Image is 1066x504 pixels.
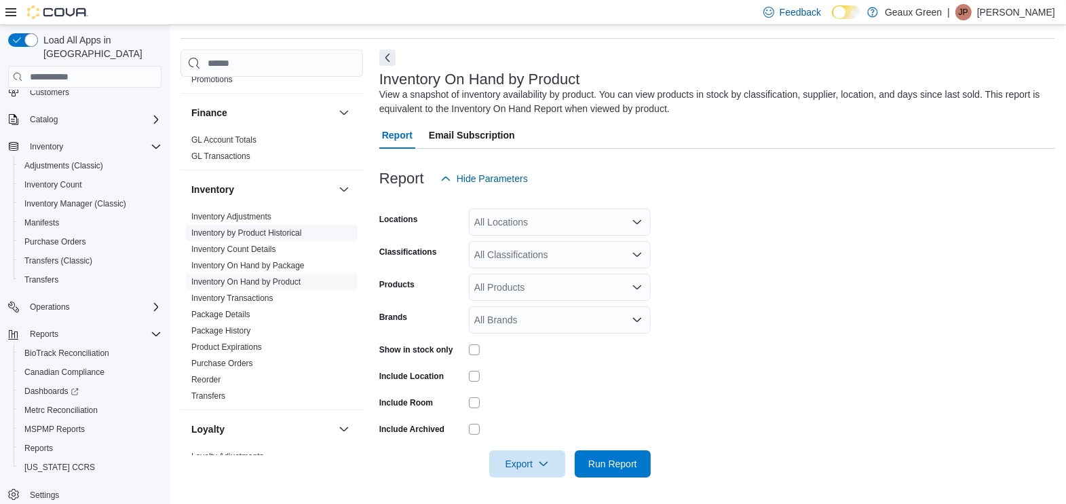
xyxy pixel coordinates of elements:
button: Transfers [14,270,167,289]
span: Metrc Reconciliation [19,402,161,418]
h3: Report [379,170,424,187]
span: BioTrack Reconciliation [24,348,109,359]
a: Dashboards [14,382,167,401]
span: Catalog [30,114,58,125]
span: Operations [24,299,161,315]
span: Washington CCRS [19,459,161,475]
h3: Loyalty [191,422,225,436]
a: Inventory On Hand by Package [191,261,305,270]
a: Inventory Manager (Classic) [19,196,132,212]
button: Catalog [24,111,63,128]
a: Inventory by Product Historical [191,228,302,238]
span: Inventory Manager (Classic) [24,198,126,209]
a: Reorder [191,375,221,384]
button: Adjustments (Classic) [14,156,167,175]
span: Transfers [19,272,161,288]
span: Manifests [24,217,59,228]
span: Inventory On Hand by Package [191,260,305,271]
button: Canadian Compliance [14,363,167,382]
span: GL Transactions [191,151,250,162]
a: BioTrack Reconciliation [19,345,115,361]
a: Customers [24,84,75,101]
span: Inventory Adjustments [191,211,271,222]
label: Include Location [379,371,444,382]
label: Include Room [379,397,433,408]
a: Inventory Count Details [191,245,276,254]
span: JP [959,4,968,20]
span: Load All Apps in [GEOGRAPHIC_DATA] [38,33,161,60]
span: Report [382,122,413,149]
button: Inventory [336,181,352,198]
div: Loyalty [180,448,363,486]
span: Catalog [24,111,161,128]
label: Include Archived [379,424,444,435]
span: Adjustments (Classic) [19,158,161,174]
p: [PERSON_NAME] [977,4,1055,20]
a: GL Account Totals [191,135,256,145]
span: Inventory Transactions [191,293,273,304]
span: Loyalty Adjustments [191,451,264,462]
a: Transfers [191,391,225,401]
span: MSPMP Reports [19,421,161,437]
button: Catalog [3,110,167,129]
a: [US_STATE] CCRS [19,459,100,475]
button: Reports [14,439,167,458]
button: BioTrack Reconciliation [14,344,167,363]
a: Canadian Compliance [19,364,110,380]
span: Reports [30,329,58,340]
a: Product Expirations [191,342,262,352]
button: Loyalty [191,422,333,436]
a: Inventory Count [19,177,88,193]
a: Purchase Orders [19,234,92,250]
span: Adjustments (Classic) [24,160,103,171]
div: View a snapshot of inventory availability by product. You can view products in stock by classific... [379,88,1048,116]
a: MSPMP Reports [19,421,90,437]
a: Metrc Reconciliation [19,402,103,418]
a: Promotions [191,75,233,84]
span: Inventory by Product Historical [191,228,302,238]
span: Customers [24,83,161,100]
span: Canadian Compliance [24,367,104,378]
button: Inventory [3,137,167,156]
span: Dark Mode [832,19,833,20]
button: Hide Parameters [435,165,533,192]
button: Purchase Orders [14,232,167,251]
a: GL Transactions [191,151,250,161]
button: Reports [24,326,64,342]
a: Inventory On Hand by Product [191,277,301,287]
button: Open list of options [632,282,643,293]
a: Inventory Adjustments [191,212,271,221]
span: Reports [19,440,161,456]
a: Dashboards [19,383,84,399]
span: Manifests [19,215,161,231]
a: Package Details [191,310,250,319]
span: Package Details [191,309,250,320]
span: [US_STATE] CCRS [24,462,95,473]
label: Brands [379,312,407,323]
button: Open list of options [632,249,643,260]
span: Inventory [24,139,161,155]
span: Reports [24,443,53,454]
div: Inventory [180,209,363,410]
span: GL Account Totals [191,134,256,145]
span: Promotions [191,74,233,85]
label: Products [379,279,415,290]
button: Next [379,50,396,66]
label: Locations [379,214,418,225]
div: Joe Pepe [955,4,972,20]
button: Loyalty [336,421,352,437]
span: Dashboards [24,386,79,397]
button: Customers [3,82,167,101]
button: Finance [191,106,333,120]
button: Finance [336,105,352,121]
button: Manifests [14,213,167,232]
button: Export [489,450,565,478]
button: Metrc Reconciliation [14,401,167,420]
span: Feedback [780,5,821,19]
span: Purchase Orders [19,234,161,250]
span: BioTrack Reconciliation [19,345,161,361]
button: Open list of options [632,217,643,228]
h3: Finance [191,106,227,120]
span: Hide Parameters [457,172,528,185]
